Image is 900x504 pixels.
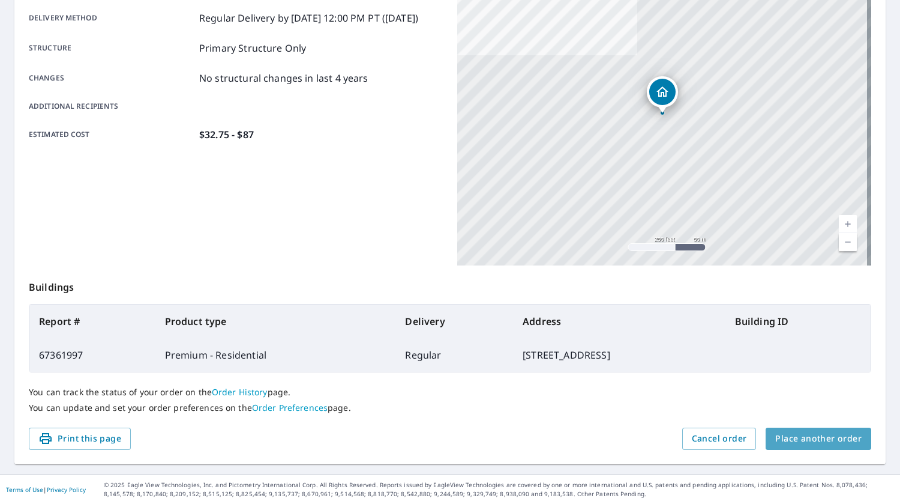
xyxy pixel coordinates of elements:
[692,431,747,446] span: Cancel order
[766,428,871,450] button: Place another order
[6,485,43,494] a: Terms of Use
[155,338,396,372] td: Premium - Residential
[38,431,121,446] span: Print this page
[647,76,678,114] div: Dropped pin, building 1, Residential property, 3523 Poplar Shls Ellenwood, GA 30294
[199,127,254,142] p: $32.75 - $87
[775,431,862,446] span: Place another order
[29,387,871,398] p: You can track the status of your order on the page.
[395,338,513,372] td: Regular
[29,428,131,450] button: Print this page
[199,11,418,25] p: Regular Delivery by [DATE] 12:00 PM PT ([DATE])
[155,305,396,338] th: Product type
[839,233,857,251] a: Current Level 17, Zoom Out
[682,428,757,450] button: Cancel order
[29,41,194,55] p: Structure
[29,338,155,372] td: 67361997
[513,338,725,372] td: [STREET_ADDRESS]
[104,481,894,499] p: © 2025 Eagle View Technologies, Inc. and Pictometry International Corp. All Rights Reserved. Repo...
[29,101,194,112] p: Additional recipients
[47,485,86,494] a: Privacy Policy
[6,486,86,493] p: |
[29,266,871,304] p: Buildings
[199,71,368,85] p: No structural changes in last 4 years
[29,402,871,413] p: You can update and set your order preferences on the page.
[212,386,268,398] a: Order History
[29,305,155,338] th: Report #
[725,305,871,338] th: Building ID
[29,11,194,25] p: Delivery method
[29,71,194,85] p: Changes
[513,305,725,338] th: Address
[29,127,194,142] p: Estimated cost
[839,215,857,233] a: Current Level 17, Zoom In
[252,402,328,413] a: Order Preferences
[395,305,513,338] th: Delivery
[199,41,306,55] p: Primary Structure Only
